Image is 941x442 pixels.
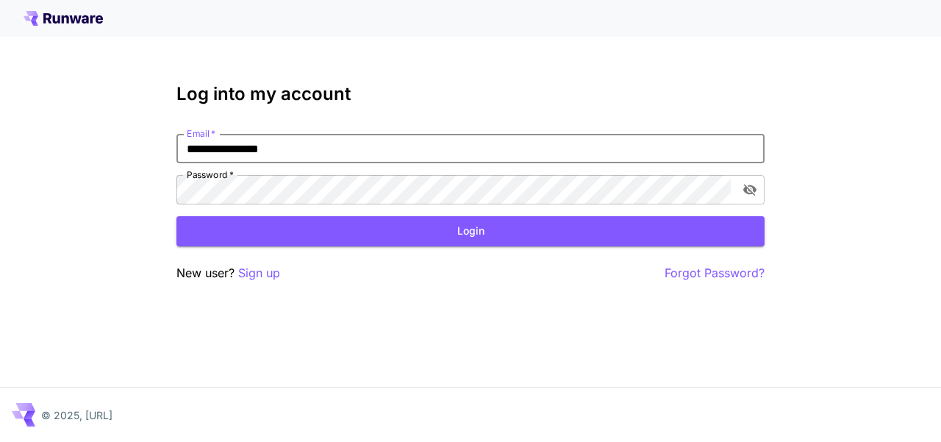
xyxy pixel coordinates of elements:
label: Email [187,127,215,140]
label: Password [187,168,234,181]
h3: Log into my account [176,84,765,104]
button: Login [176,216,765,246]
button: Forgot Password? [665,264,765,282]
button: Sign up [238,264,280,282]
p: New user? [176,264,280,282]
button: toggle password visibility [737,177,763,203]
p: © 2025, [URL] [41,407,112,423]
